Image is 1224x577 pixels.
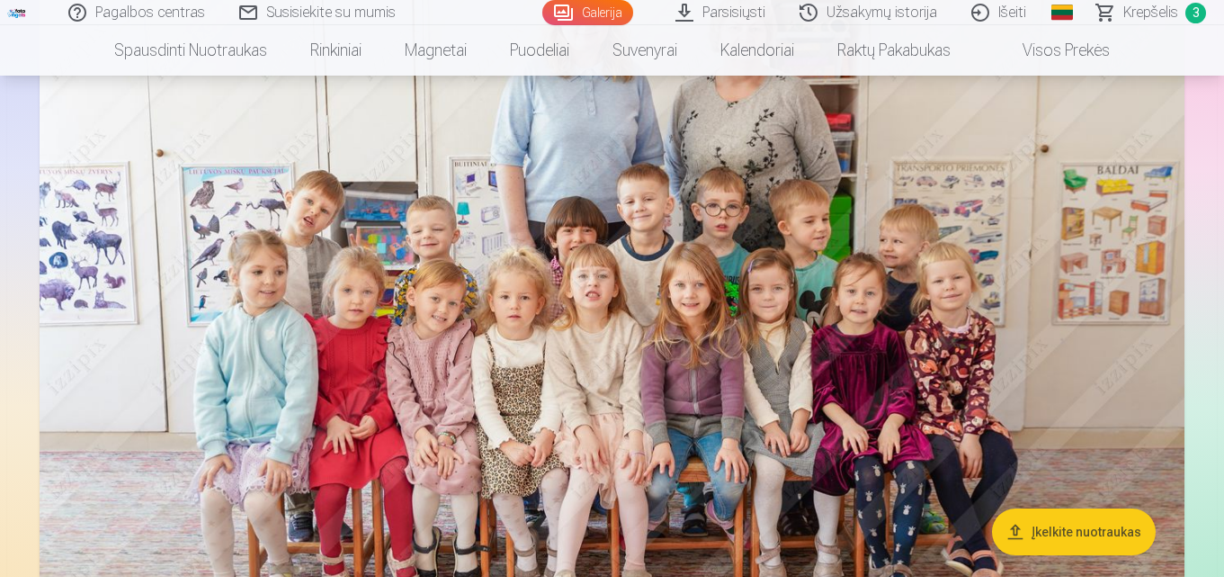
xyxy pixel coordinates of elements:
[591,25,699,76] a: Suvenyrai
[1185,3,1206,23] span: 3
[972,25,1131,76] a: Visos prekės
[7,7,27,18] img: /fa5
[1123,2,1178,23] span: Krepšelis
[488,25,591,76] a: Puodeliai
[289,25,383,76] a: Rinkiniai
[992,509,1156,555] button: Įkelkite nuotraukas
[699,25,816,76] a: Kalendoriai
[383,25,488,76] a: Magnetai
[93,25,289,76] a: Spausdinti nuotraukas
[816,25,972,76] a: Raktų pakabukas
